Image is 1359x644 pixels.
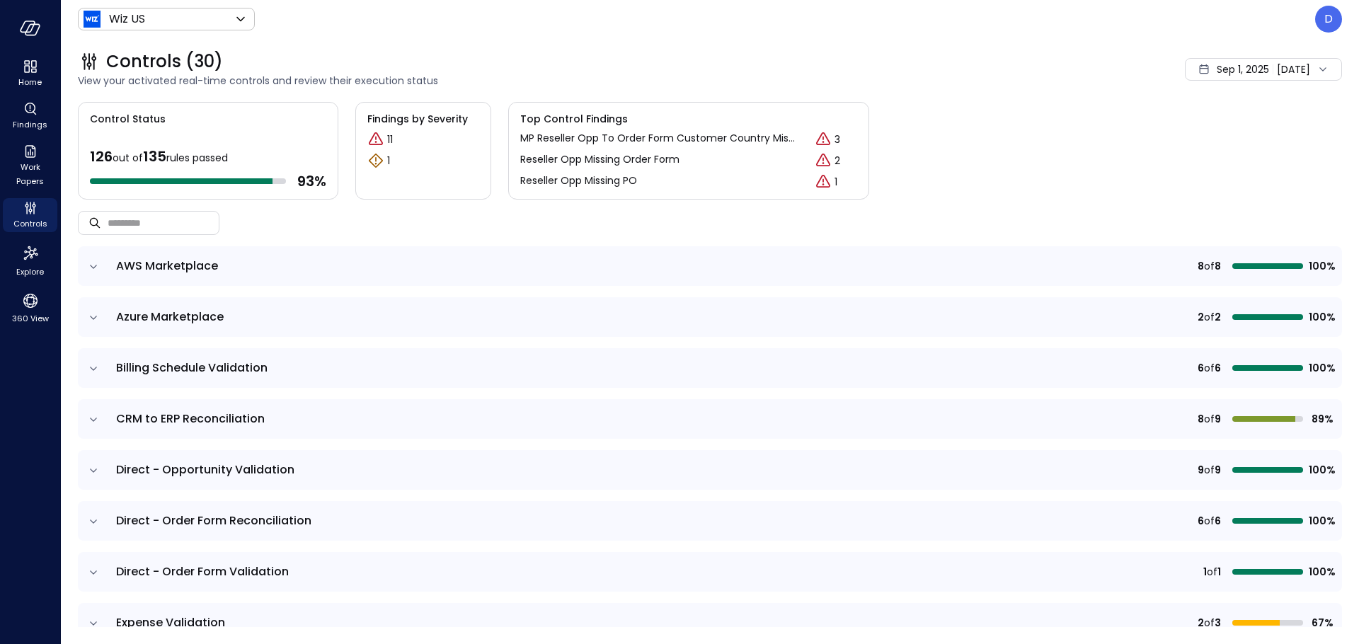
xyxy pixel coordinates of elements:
[86,362,101,376] button: expand row
[1309,360,1334,376] span: 100%
[387,132,393,147] p: 11
[1204,258,1215,274] span: of
[84,11,101,28] img: Icon
[3,198,57,232] div: Controls
[116,309,224,325] span: Azure Marketplace
[1309,513,1334,529] span: 100%
[520,173,637,190] p: Reseller Opp Missing PO
[1215,462,1221,478] span: 9
[1215,360,1221,376] span: 6
[835,132,840,147] p: 3
[1309,309,1334,325] span: 100%
[1217,564,1221,580] span: 1
[86,616,101,631] button: expand row
[12,311,49,326] span: 360 View
[367,131,384,148] div: Critical
[520,111,857,127] span: Top Control Findings
[1198,258,1204,274] span: 8
[8,160,52,188] span: Work Papers
[166,151,228,165] span: rules passed
[86,260,101,274] button: expand row
[16,265,44,279] span: Explore
[79,103,166,127] span: Control Status
[1198,411,1204,427] span: 8
[1215,615,1221,631] span: 3
[86,514,101,529] button: expand row
[3,57,57,91] div: Home
[1204,411,1215,427] span: of
[86,464,101,478] button: expand row
[116,410,265,427] span: CRM to ERP Reconciliation
[387,154,390,168] p: 1
[86,311,101,325] button: expand row
[113,151,143,165] span: out of
[1198,513,1204,529] span: 6
[1204,513,1215,529] span: of
[1204,309,1215,325] span: of
[1204,615,1215,631] span: of
[1198,615,1204,631] span: 2
[78,73,951,88] span: View your activated real-time controls and review their execution status
[116,563,289,580] span: Direct - Order Form Validation
[835,154,840,168] p: 2
[1207,564,1217,580] span: of
[143,146,166,166] span: 135
[1215,258,1221,274] span: 8
[1309,462,1334,478] span: 100%
[3,142,57,190] div: Work Papers
[1198,360,1204,376] span: 6
[520,152,679,169] p: Reseller Opp Missing Order Form
[1215,411,1221,427] span: 9
[815,173,832,190] div: Critical
[1204,360,1215,376] span: of
[3,99,57,133] div: Findings
[116,614,225,631] span: Expense Validation
[3,241,57,280] div: Explore
[13,117,47,132] span: Findings
[1309,615,1334,631] span: 67%
[297,172,326,190] span: 93 %
[1309,564,1334,580] span: 100%
[1309,411,1334,427] span: 89%
[1315,6,1342,33] div: Dudu
[116,258,218,274] span: AWS Marketplace
[1215,309,1221,325] span: 2
[109,11,145,28] p: Wiz US
[815,131,832,148] div: Critical
[1309,258,1334,274] span: 100%
[13,217,47,231] span: Controls
[116,512,311,529] span: Direct - Order Form Reconciliation
[1215,513,1221,529] span: 6
[815,152,832,169] div: Critical
[3,289,57,327] div: 360 View
[1217,62,1269,77] span: Sep 1, 2025
[1198,462,1204,478] span: 9
[367,111,479,127] span: Findings by Severity
[1204,462,1215,478] span: of
[1324,11,1333,28] p: D
[1198,309,1204,325] span: 2
[520,131,803,148] p: MP Reseller Opp To Order Form Customer Country Mismatch
[90,146,113,166] span: 126
[86,565,101,580] button: expand row
[116,461,294,478] span: Direct - Opportunity Validation
[18,75,42,89] span: Home
[1203,564,1207,580] span: 1
[116,360,268,376] span: Billing Schedule Validation
[835,175,837,190] p: 1
[106,50,223,73] span: Controls (30)
[367,152,384,169] div: Warning
[86,413,101,427] button: expand row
